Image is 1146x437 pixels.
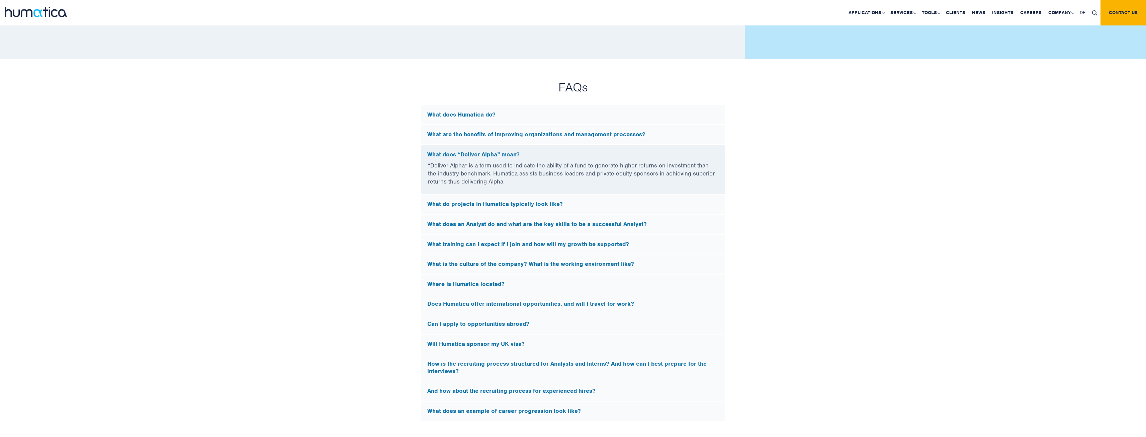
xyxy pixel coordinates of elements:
h5: How is the recruiting process structured for Analysts and Interns? And how can I best prepare for... [427,360,719,375]
h5: What do projects in Humatica typically look like? [427,201,719,208]
h5: What does “Deliver Alpha” mean? [427,151,719,158]
h5: What are the benefits of improving organizations and management processes? [427,131,719,138]
h5: Does Humatica offer international opportunities, and will I travel for work? [427,300,719,308]
h5: What does Humatica do? [427,111,719,119]
h3: FAQs [387,79,759,95]
h5: Will Humatica sponsor my UK visa? [427,341,719,348]
h5: What training can I expect if I join and how will my growth be supported? [427,241,719,248]
h5: What is the culture of the company? What is the working environment like? [427,261,719,268]
h5: Where is Humatica located? [427,281,719,288]
h5: What does an Analyst do and what are the key skills to be a successful Analyst? [427,221,719,228]
p: “Deliver Alpha” is a term used to indicate the ability of a fund to generate higher returns on in... [428,161,718,194]
img: search_icon [1092,10,1097,15]
span: DE [1080,10,1085,15]
img: logo [5,7,67,17]
h5: Can I apply to opportunities abroad? [427,320,719,328]
h5: What does an example of career progression look like? [427,408,719,415]
h5: And how about the recruiting process for experienced hires? [427,387,719,395]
